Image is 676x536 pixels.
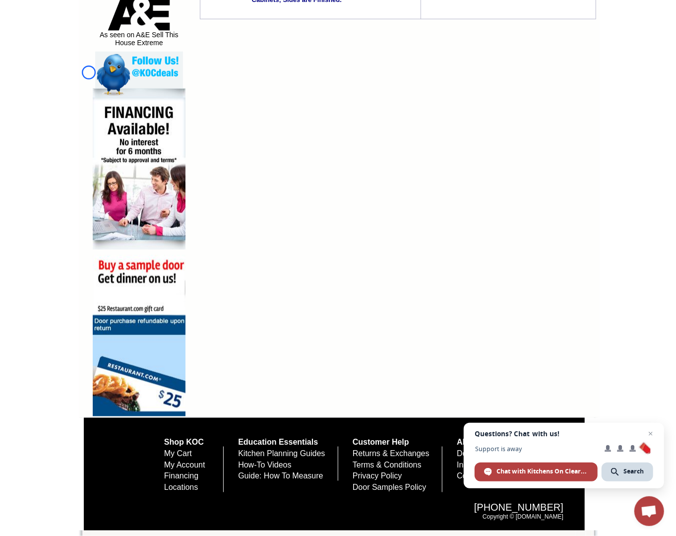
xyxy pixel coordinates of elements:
[107,492,573,531] div: Copyright © [DOMAIN_NAME]
[238,472,323,480] a: Guide: How To Measure
[238,449,325,458] a: Kitchen Planning Guides
[353,449,430,458] a: Returns & Exchanges
[623,467,644,476] span: Search
[353,472,402,480] a: Privacy Policy
[475,445,598,453] span: Support is away
[164,449,192,458] a: My Cart
[496,467,588,476] span: Chat with Kitchens On Clearance
[117,502,563,514] span: [PHONE_NUMBER]
[164,438,204,446] a: Shop KOC
[238,461,291,469] a: How-To Videos
[457,472,496,480] a: Contact Us
[238,438,318,446] a: Education Essentials
[475,430,653,438] span: Questions? Chat with us!
[645,428,657,440] span: Close chat
[164,461,205,469] a: My Account
[353,461,422,469] a: Terms & Conditions
[457,449,482,458] a: Design
[164,472,198,480] a: Financing
[457,461,495,469] a: Installation
[457,438,492,446] a: About Us
[634,496,664,526] div: Open chat
[353,438,442,447] h5: Customer Help
[164,483,198,492] a: Locations
[602,463,653,481] div: Search
[475,463,598,481] div: Chat with Kitchens On Clearance
[353,483,427,492] a: Door Samples Policy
